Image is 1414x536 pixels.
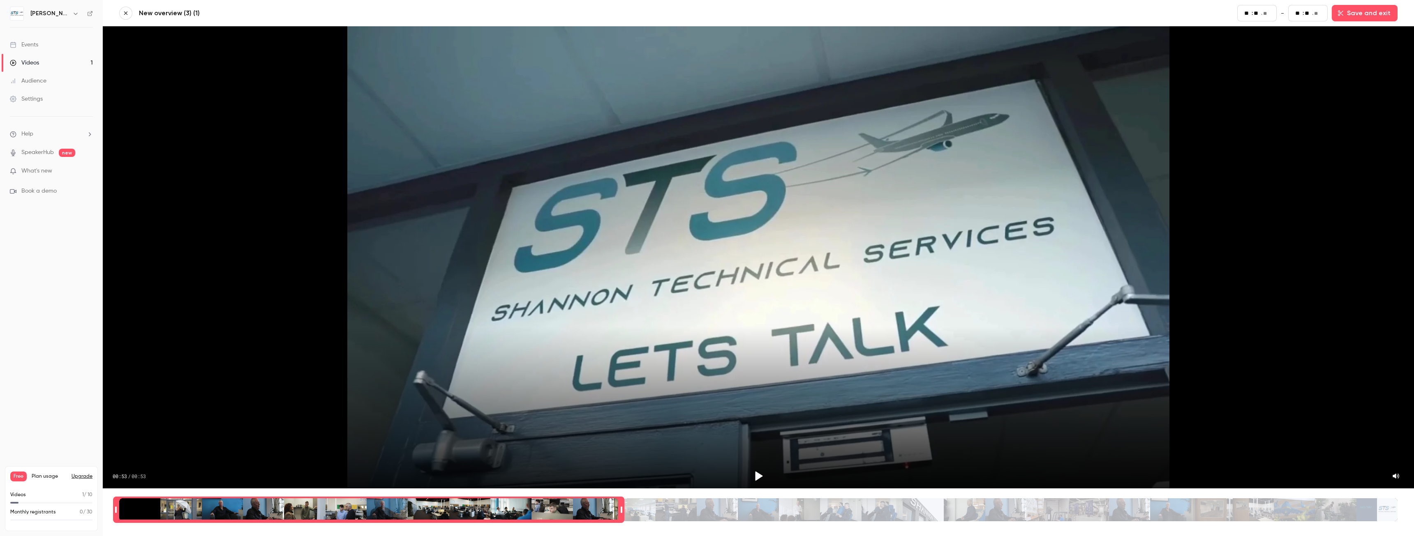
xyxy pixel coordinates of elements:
[749,466,768,486] button: Play
[1305,9,1311,18] input: seconds
[119,498,1398,521] div: Time range selector
[83,168,93,175] iframe: Noticeable Trigger
[10,508,56,516] p: Monthly registrants
[82,491,92,499] p: / 10
[59,149,75,157] span: new
[1261,9,1262,18] span: .
[619,497,624,522] div: Time range seconds end time
[1288,5,1328,21] fieldset: 00:53.69
[1252,9,1253,18] span: :
[32,473,67,480] span: Plan usage
[1332,5,1398,21] button: Save and exit
[10,130,93,138] li: help-dropdown-opener
[113,473,146,479] div: 00:53
[21,167,52,175] span: What's new
[1254,9,1260,18] input: seconds
[10,59,39,67] div: Videos
[21,148,54,157] a: SpeakerHub
[128,473,131,479] span: /
[82,492,84,497] span: 1
[10,77,46,85] div: Audience
[1388,468,1404,484] button: Mute
[1312,9,1313,18] span: .
[21,130,33,138] span: Help
[10,95,43,103] div: Settings
[10,7,23,20] img: Shannon Technical Services
[139,8,336,18] a: New overview (3) (1)
[103,26,1414,488] section: Video player
[10,472,27,481] span: Free
[30,9,69,18] h6: [PERSON_NAME] Technical Services
[1314,9,1321,18] input: milliseconds
[132,473,146,479] span: 00:53
[72,473,92,480] button: Upgrade
[113,473,127,479] span: 00:53
[1237,5,1277,21] fieldset: 00:00.00
[1244,9,1251,18] input: minutes
[10,41,38,49] div: Events
[1295,9,1302,18] input: minutes
[113,497,119,522] div: Time range seconds start time
[10,491,26,499] p: Videos
[21,187,57,196] span: Book a demo
[80,508,92,516] p: / 30
[1281,8,1284,18] span: -
[1263,9,1270,18] input: milliseconds
[80,510,83,515] span: 0
[1303,9,1304,18] span: :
